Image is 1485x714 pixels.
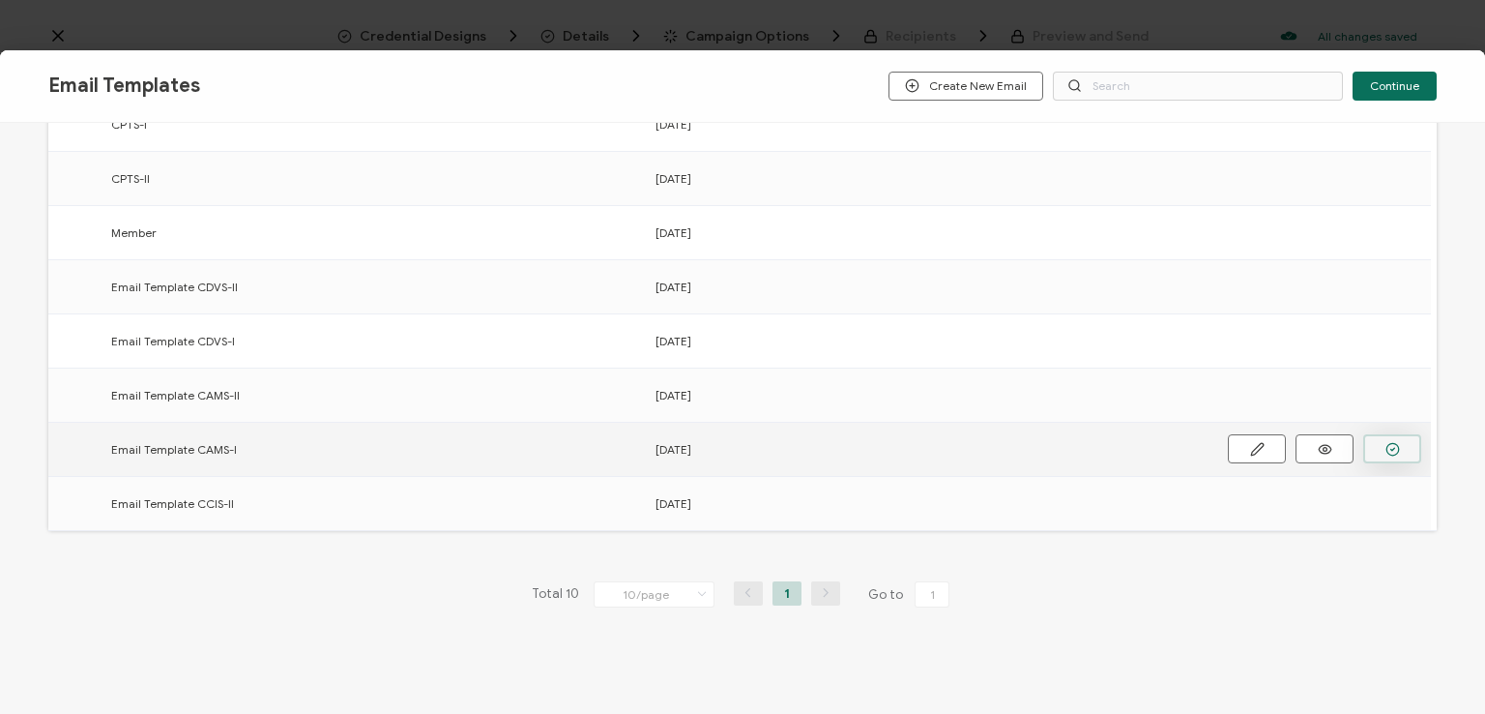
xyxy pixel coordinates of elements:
[888,72,1043,101] button: Create New Email
[111,492,234,515] span: Email Template CCIS-II
[646,438,1189,461] div: [DATE]
[532,581,579,609] span: Total 10
[111,384,240,406] span: Email Template CAMS-II
[111,330,235,352] span: Email Template CDVS-I
[646,113,1189,135] div: [DATE]
[646,167,1189,190] div: [DATE]
[1388,621,1485,714] iframe: Chat Widget
[111,276,238,298] span: Email Template CDVS-II
[111,113,147,135] span: CPTS-I
[1370,80,1419,92] span: Continue
[111,167,150,190] span: CPTS-II
[646,276,1189,298] div: [DATE]
[772,581,801,606] li: 1
[1053,72,1343,101] input: Search
[48,74,200,98] span: Email Templates
[646,330,1189,352] div: [DATE]
[1353,72,1437,101] button: Continue
[905,78,1027,93] span: Create New Email
[111,222,157,244] span: Member
[646,492,1189,515] div: [DATE]
[646,384,1189,406] div: [DATE]
[646,222,1189,244] div: [DATE]
[594,581,714,608] input: Select
[868,581,953,609] span: Go to
[111,438,237,461] span: Email Template CAMS-I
